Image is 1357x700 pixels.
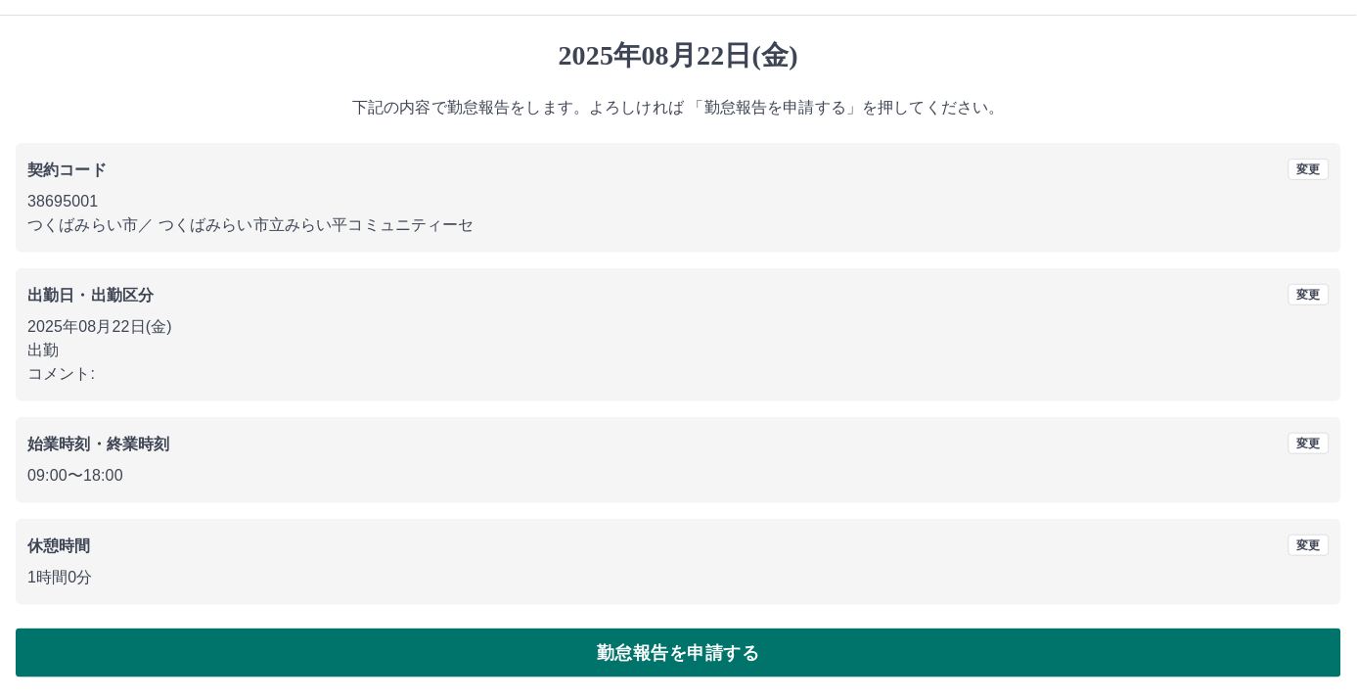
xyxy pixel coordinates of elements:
b: 契約コード [27,162,107,178]
p: 09:00 〜 18:00 [27,464,1330,488]
h1: 2025年08月22日(金) [16,39,1341,72]
button: 変更 [1289,433,1330,454]
button: 勤怠報告を申請する [16,629,1341,677]
b: 休憩時間 [27,537,91,554]
p: 出勤 [27,339,1330,362]
p: 2025年08月22日(金) [27,315,1330,339]
b: 始業時刻・終業時刻 [27,436,169,452]
button: 変更 [1289,535,1330,556]
b: 出勤日・出勤区分 [27,287,154,303]
p: 38695001 [27,190,1330,213]
p: つくばみらい市 ／ つくばみらい市立みらい平コミュニティーセ [27,213,1330,237]
p: コメント: [27,362,1330,386]
p: 1時間0分 [27,566,1330,589]
p: 下記の内容で勤怠報告をします。よろしければ 「勤怠報告を申請する」を押してください。 [16,96,1341,119]
button: 変更 [1289,284,1330,305]
button: 変更 [1289,159,1330,180]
